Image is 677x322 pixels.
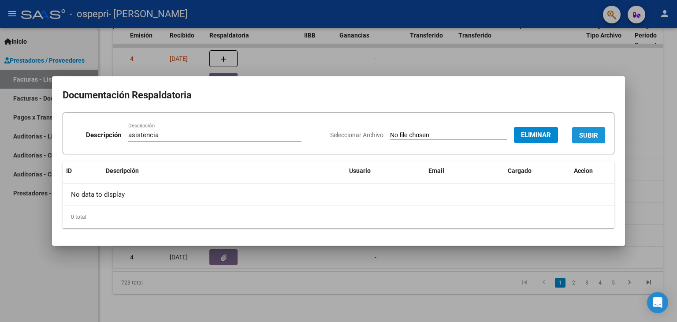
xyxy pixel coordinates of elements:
[574,167,593,174] span: Accion
[102,161,346,180] datatable-header-cell: Descripción
[330,131,383,139] span: Seleccionar Archivo
[63,87,614,104] h2: Documentación Respaldatoria
[508,167,532,174] span: Cargado
[504,161,570,180] datatable-header-cell: Cargado
[349,167,371,174] span: Usuario
[346,161,425,180] datatable-header-cell: Usuario
[63,161,102,180] datatable-header-cell: ID
[570,161,614,180] datatable-header-cell: Accion
[647,292,668,313] div: Open Intercom Messenger
[66,167,72,174] span: ID
[579,131,598,139] span: SUBIR
[521,131,551,139] span: Eliminar
[428,167,444,174] span: Email
[86,130,121,140] p: Descripción
[425,161,504,180] datatable-header-cell: Email
[106,167,139,174] span: Descripción
[514,127,558,143] button: Eliminar
[572,127,605,143] button: SUBIR
[63,183,614,206] div: No data to display
[63,206,614,228] div: 0 total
